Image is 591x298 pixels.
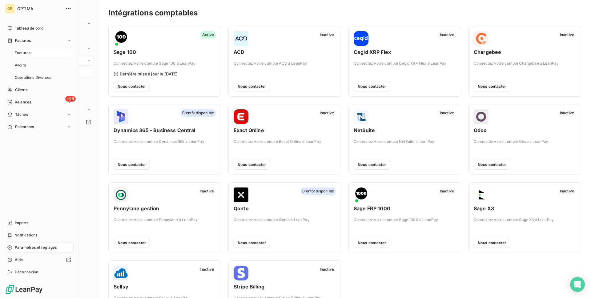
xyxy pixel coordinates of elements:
span: Sage FRP 1000 [354,205,456,212]
button: Nous contacter [114,238,150,248]
span: Inactive [318,31,336,38]
span: Sage X3 [474,205,576,212]
span: Sage 100 [114,48,216,56]
span: Dernière mise à jour le [DATE] [120,71,178,76]
span: Paiements [15,124,34,130]
span: Inactive [438,187,456,195]
img: Cegid XRP Flex logo [354,31,368,46]
span: Qonto [234,205,336,212]
span: Bientôt disponible [300,187,336,195]
span: Sellsy [114,283,216,290]
span: +99 [65,96,76,102]
span: Chargebee [474,48,576,56]
span: Inactive [318,266,336,273]
button: Nous contacter [234,82,270,91]
span: Active [200,31,216,38]
img: Sage 100 logo [114,31,128,46]
img: Sage X3 logo [474,187,488,202]
img: Exact Online logo [234,109,248,124]
button: Nous contacter [354,238,390,248]
span: Connectez votre compte Exact Online à LeanPay [234,139,336,144]
span: Cegid XRP Flex [354,48,456,56]
img: NetSuite logo [354,109,368,124]
span: Connectez votre compte Sage 100 à LeanPay [114,61,216,66]
div: OP [5,4,15,14]
span: Inactive [198,266,216,273]
span: Connectez votre compte NetSuite à LeanPay [354,139,456,144]
button: Nous contacter [354,82,390,91]
span: Bientôt disponible [180,109,216,117]
span: Inactive [558,31,576,38]
img: Dynamics 365 - Business Central logo [114,109,128,124]
span: Connectez votre compte Cegid XRP Flex à LeanPay [354,61,456,66]
span: Inactive [198,187,216,195]
span: Clients [15,87,27,93]
img: Odoo logo [474,109,488,124]
img: Logo LeanPay [5,284,43,294]
span: Inactive [558,187,576,195]
span: Opérations Diverses [15,75,51,80]
img: Qonto logo [234,187,248,202]
button: Nous contacter [474,160,510,170]
span: Connectez votre compte Odoo à LeanPay [474,139,576,144]
span: Tableau de bord [15,26,43,31]
span: Connectez votre compte Qonto à LeanPay [234,217,336,223]
span: Aide [15,257,23,263]
span: Connectez votre compte Sage X3 à LeanPay [474,217,576,223]
span: Connectez votre compte Dynamics 365 à LeanPay [114,139,216,144]
span: Connectez votre compte ACD à LeanPay [234,61,336,66]
img: ACD logo [234,31,248,46]
button: Nous contacter [354,160,390,170]
span: Relances [15,99,31,105]
button: Nous contacter [114,160,150,170]
span: Factures [15,38,31,43]
span: Connectez votre compte Pennylane à LeanPay [114,217,216,223]
span: NetSuite [354,127,456,134]
img: Sage FRP 1000 logo [354,187,368,202]
button: Nous contacter [114,82,150,91]
span: Connectez votre compte Chargebee à LeanPay [474,61,576,66]
span: Inactive [318,109,336,117]
span: Imports [15,220,28,226]
span: Avoirs [15,62,26,68]
span: Factures [15,50,30,56]
span: Stripe Billing [234,283,336,290]
span: Déconnexion [15,269,38,275]
a: Aide [5,255,74,265]
span: Paramètres et réglages [15,245,57,250]
img: Sellsy logo [114,266,128,280]
button: Nous contacter [234,238,270,248]
span: Inactive [438,109,456,117]
span: Pennylane gestion [114,205,216,212]
button: Nous contacter [234,160,270,170]
div: Open Intercom Messenger [570,277,585,292]
button: Nous contacter [474,82,510,91]
span: Connectez votre compte Sage 1000 à LeanPay [354,217,456,223]
span: Tâches [15,112,28,117]
img: Stripe Billing logo [234,266,248,280]
img: Chargebee logo [474,31,488,46]
span: Dynamics 365 - Business Central [114,127,216,134]
h3: Intégrations comptables [108,7,198,18]
span: Notifications [14,232,37,238]
span: Exact Online [234,127,336,134]
span: Inactive [558,109,576,117]
span: OPTIMA [17,6,62,11]
img: Pennylane gestion logo [114,187,128,202]
span: Odoo [474,127,576,134]
button: Nous contacter [474,238,510,248]
span: ACD [234,48,336,56]
span: Inactive [438,31,456,38]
